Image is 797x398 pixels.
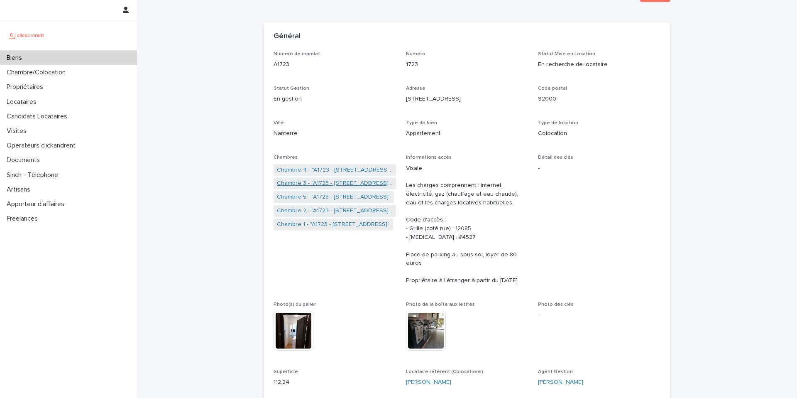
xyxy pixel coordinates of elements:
[3,215,44,223] p: Freelances
[538,378,583,387] a: [PERSON_NAME]
[538,155,573,160] span: Détail des clés
[538,129,660,138] p: Colocation
[3,83,50,91] p: Propriétaires
[538,52,595,57] span: Statut Mise en Location
[274,302,316,307] span: Photo(s) du palier
[3,69,72,76] p: Chambre/Colocation
[538,302,574,307] span: Photo des clés
[406,302,475,307] span: Photo de la boîte aux lettres
[406,120,437,125] span: Type de bien
[406,369,483,374] span: Locataire référent (Colocations)
[538,86,567,91] span: Code postal
[277,193,391,201] a: Chambre 5 - "A1723 - [STREET_ADDRESS]"
[277,179,393,188] a: Chambre 3 - "A1723 - [STREET_ADDRESS][PERSON_NAME]"
[406,164,528,285] p: Visale. Les charges comprennent : internet, électricité, gaz (chauffage et eau chaude), eau et le...
[538,311,660,319] p: -
[274,52,320,57] span: Numéro de mandat
[7,27,47,44] img: UCB0brd3T0yccxBKYDjQ
[406,95,528,103] p: [STREET_ADDRESS]
[538,164,660,173] p: -
[406,52,425,57] span: Numéro
[3,98,43,106] p: Locataires
[406,378,451,387] a: [PERSON_NAME]
[3,200,71,208] p: Apporteur d'affaires
[538,120,578,125] span: Type de location
[406,155,452,160] span: Informations accès
[274,95,396,103] p: En gestion
[274,155,298,160] span: Chambres
[274,120,284,125] span: Ville
[274,378,396,387] p: 112.24
[3,113,74,120] p: Candidats Locataires
[3,171,65,179] p: Sinch - Téléphone
[3,142,82,150] p: Operateurs clickandrent
[274,32,301,41] h2: Général
[274,129,396,138] p: Nanterre
[538,60,660,69] p: En recherche de locataire
[274,86,309,91] span: Statut Gestion
[274,369,298,374] span: Superficie
[277,220,389,229] a: Chambre 1 - "A1723 - [STREET_ADDRESS]"
[538,95,660,103] p: 92000
[3,186,37,194] p: Artisans
[406,129,528,138] p: Appartement
[277,206,393,215] a: Chambre 2 - "A1723 - [STREET_ADDRESS][PERSON_NAME]"
[3,127,33,135] p: Visites
[3,54,29,62] p: Biens
[538,369,573,374] span: Agent Gestion
[3,156,46,164] p: Documents
[406,86,425,91] span: Adresse
[277,166,393,174] a: Chambre 4 - "A1723 - [STREET_ADDRESS][PERSON_NAME]"
[406,60,528,69] p: 1723
[274,60,396,69] p: A1723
